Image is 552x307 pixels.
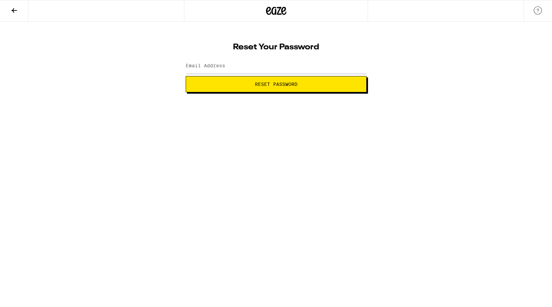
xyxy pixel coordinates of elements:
[186,63,225,68] label: Email Address
[186,58,367,74] input: Email Address
[186,43,367,51] h1: Reset Your Password
[186,76,367,92] button: Reset Password
[255,82,297,87] span: Reset Password
[4,5,49,10] span: Hi. Need any help?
